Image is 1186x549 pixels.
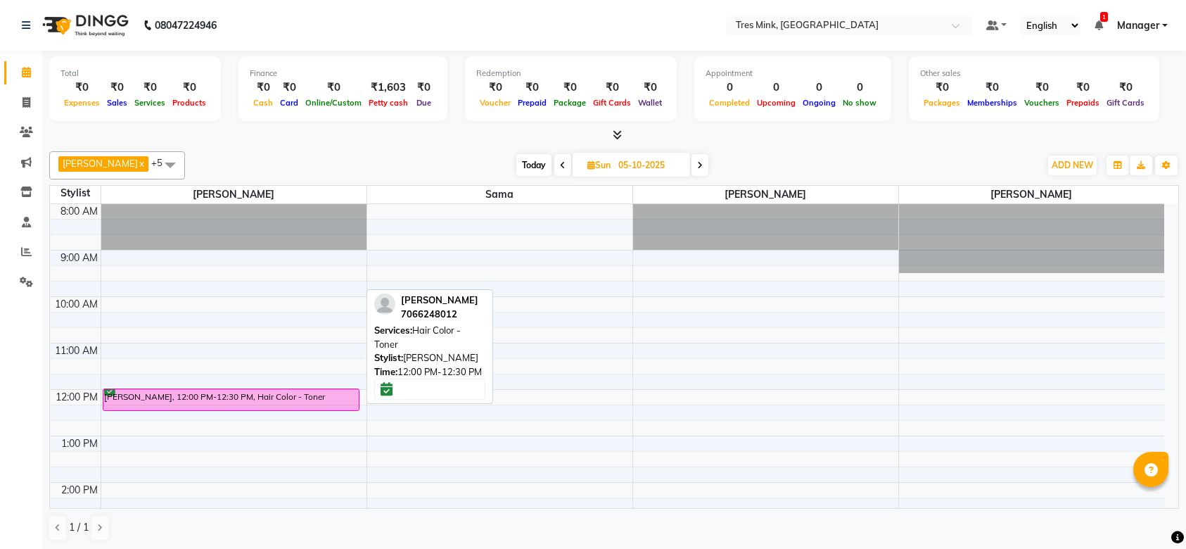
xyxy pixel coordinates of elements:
[706,80,753,96] div: 0
[302,98,365,108] span: Online/Custom
[476,80,514,96] div: ₹0
[374,324,412,336] span: Services:
[1117,18,1159,33] span: Manager
[250,98,276,108] span: Cash
[53,390,101,405] div: 12:00 PM
[169,80,210,96] div: ₹0
[1021,80,1063,96] div: ₹0
[706,68,880,80] div: Appointment
[635,80,665,96] div: ₹0
[514,98,550,108] span: Prepaid
[302,80,365,96] div: ₹0
[276,98,302,108] span: Card
[69,520,89,535] span: 1 / 1
[964,98,1021,108] span: Memberships
[839,98,880,108] span: No show
[550,80,589,96] div: ₹0
[964,80,1021,96] div: ₹0
[250,80,276,96] div: ₹0
[589,98,635,108] span: Gift Cards
[514,80,550,96] div: ₹0
[1100,12,1108,22] span: 1
[63,158,138,169] span: [PERSON_NAME]
[52,343,101,358] div: 11:00 AM
[899,186,1165,203] span: [PERSON_NAME]
[589,80,635,96] div: ₹0
[799,98,839,108] span: Ongoing
[1103,98,1148,108] span: Gift Cards
[365,98,412,108] span: Petty cash
[60,98,103,108] span: Expenses
[799,80,839,96] div: 0
[401,308,478,322] div: 7066248012
[753,80,799,96] div: 0
[412,80,436,96] div: ₹0
[367,186,632,203] span: Sama
[614,155,684,176] input: 2025-10-05
[103,98,131,108] span: Sales
[753,98,799,108] span: Upcoming
[1127,493,1172,535] iframe: chat widget
[633,186,898,203] span: [PERSON_NAME]
[706,98,753,108] span: Completed
[60,80,103,96] div: ₹0
[250,68,436,80] div: Finance
[401,294,478,305] span: [PERSON_NAME]
[1021,98,1063,108] span: Vouchers
[169,98,210,108] span: Products
[103,80,131,96] div: ₹0
[103,389,359,410] div: [PERSON_NAME], 12:00 PM-12:30 PM, Hair Color - Toner
[131,80,169,96] div: ₹0
[374,352,403,363] span: Stylist:
[635,98,665,108] span: Wallet
[476,68,665,80] div: Redemption
[60,68,210,80] div: Total
[413,98,435,108] span: Due
[374,324,461,350] span: Hair Color - Toner
[36,6,132,45] img: logo
[550,98,589,108] span: Package
[516,154,551,176] span: Today
[276,80,302,96] div: ₹0
[839,80,880,96] div: 0
[374,365,485,379] div: 12:00 PM-12:30 PM
[131,98,169,108] span: Services
[58,483,101,498] div: 2:00 PM
[584,160,614,170] span: Sun
[58,251,101,265] div: 9:00 AM
[1052,160,1093,170] span: ADD NEW
[1063,80,1103,96] div: ₹0
[374,366,397,377] span: Time:
[58,436,101,451] div: 1:00 PM
[920,98,964,108] span: Packages
[50,186,101,201] div: Stylist
[1063,98,1103,108] span: Prepaids
[1103,80,1148,96] div: ₹0
[920,68,1148,80] div: Other sales
[101,186,366,203] span: [PERSON_NAME]
[365,80,412,96] div: ₹1,603
[151,157,173,168] span: +5
[476,98,514,108] span: Voucher
[374,294,395,315] img: profile
[1048,156,1097,175] button: ADD NEW
[1095,19,1103,32] a: 1
[374,351,485,365] div: [PERSON_NAME]
[138,158,144,169] a: x
[52,297,101,312] div: 10:00 AM
[155,6,217,45] b: 08047224946
[58,204,101,219] div: 8:00 AM
[920,80,964,96] div: ₹0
